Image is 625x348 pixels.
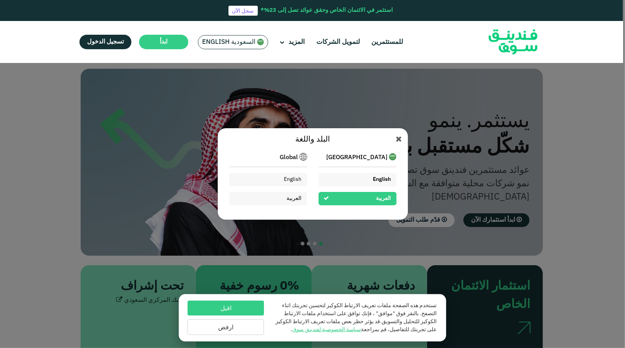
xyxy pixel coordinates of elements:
img: Logo [476,23,551,61]
span: English [284,177,302,182]
img: SA Flag [300,153,307,161]
span: تسجيل الدخول [87,39,124,45]
a: للمستثمرين [369,36,405,48]
button: اقبل [188,301,264,316]
button: ارفض [188,319,264,335]
span: English [373,177,391,182]
a: سياسة الخصوصية لفندينق سوق [292,327,361,332]
a: لتمويل الشركات [314,36,362,48]
span: [GEOGRAPHIC_DATA] [327,153,388,162]
span: قد يؤثر حظر بعض ملفات تعريف الارتباط الكوكيز على تجربتك [275,319,437,332]
span: العربية [376,196,391,201]
span: Global [280,153,298,162]
img: SA Flag [257,39,264,45]
p: تستخدم هذه الصفحة ملفات تعريف الارتباط الكوكيز لتحسين تجربتك اثناء التصفح. بالنقر فوق "موافق" ، ف... [272,302,437,334]
span: ابدأ [160,39,168,45]
a: سجل الآن [228,6,258,16]
div: البلد واللغة [229,134,397,145]
a: تسجيل الدخول [79,35,131,49]
span: العربية [287,196,302,201]
span: للتفاصيل، قم بمراجعة . [291,327,410,332]
img: SA Flag [389,153,397,161]
span: السعودية English [202,38,256,47]
span: المزيد [288,39,305,45]
div: استثمر في الائتمان الخاص وحقق عوائد تصل إلى 23%* [261,6,393,15]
